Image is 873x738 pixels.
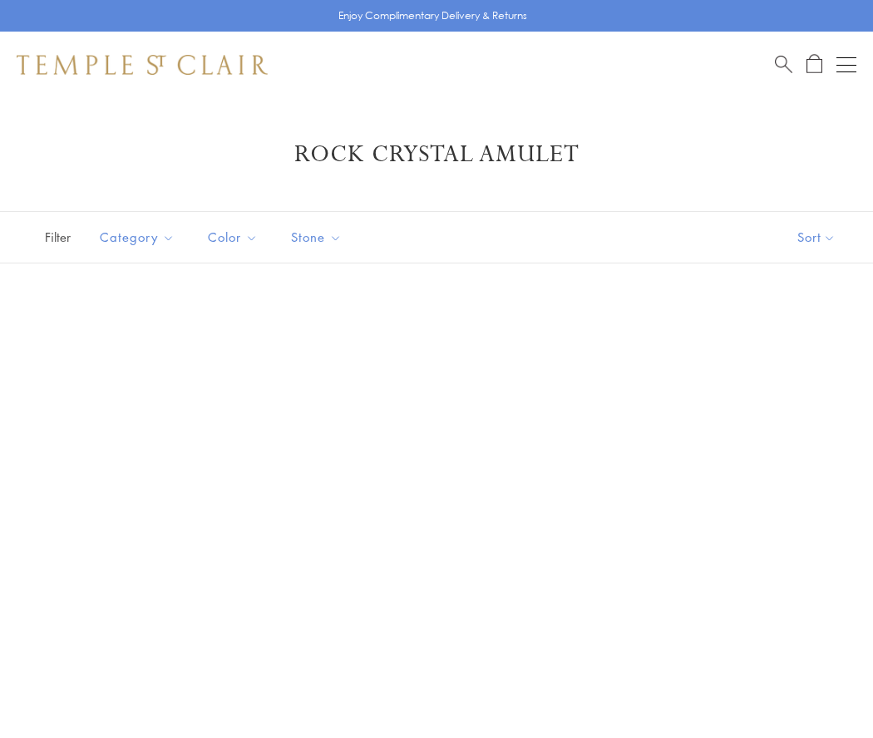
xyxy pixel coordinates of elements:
[91,227,187,248] span: Category
[836,55,856,75] button: Open navigation
[200,227,270,248] span: Color
[775,54,792,75] a: Search
[42,140,831,170] h1: Rock Crystal Amulet
[17,55,268,75] img: Temple St. Clair
[806,54,822,75] a: Open Shopping Bag
[760,212,873,263] button: Show sort by
[87,219,187,256] button: Category
[283,227,354,248] span: Stone
[338,7,527,24] p: Enjoy Complimentary Delivery & Returns
[195,219,270,256] button: Color
[279,219,354,256] button: Stone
